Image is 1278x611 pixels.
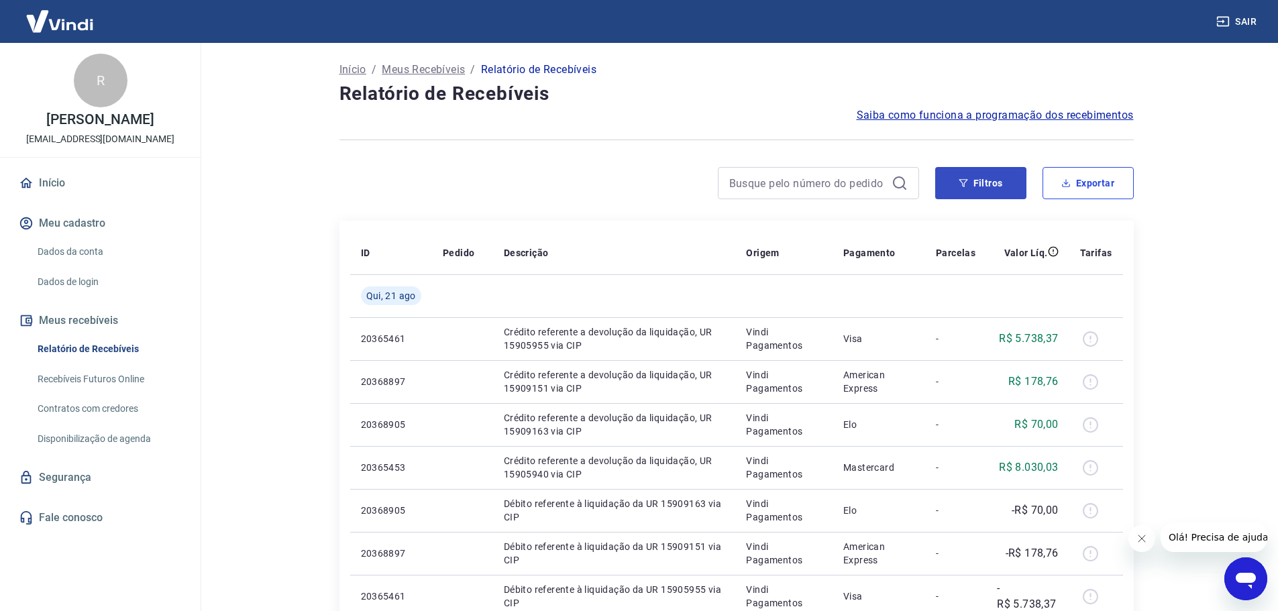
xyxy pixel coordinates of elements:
[936,504,975,517] p: -
[746,411,822,438] p: Vindi Pagamentos
[729,173,886,193] input: Busque pelo número do pedido
[504,411,725,438] p: Crédito referente a devolução da liquidação, UR 15909163 via CIP
[935,167,1026,199] button: Filtros
[32,366,184,393] a: Recebíveis Futuros Online
[366,289,416,302] span: Qui, 21 ago
[504,540,725,567] p: Débito referente à liquidação da UR 15909151 via CIP
[46,113,154,127] p: [PERSON_NAME]
[746,325,822,352] p: Vindi Pagamentos
[857,107,1134,123] a: Saiba como funciona a programação dos recebimentos
[16,168,184,198] a: Início
[32,425,184,453] a: Disponibilização de agenda
[936,590,975,603] p: -
[361,547,421,560] p: 20368897
[1008,374,1059,390] p: R$ 178,76
[936,418,975,431] p: -
[361,375,421,388] p: 20368897
[504,325,725,352] p: Crédito referente a devolução da liquidação, UR 15905955 via CIP
[504,497,725,524] p: Débito referente à liquidação da UR 15909163 via CIP
[843,504,914,517] p: Elo
[746,454,822,481] p: Vindi Pagamentos
[843,418,914,431] p: Elo
[843,368,914,395] p: American Express
[746,497,822,524] p: Vindi Pagamentos
[16,1,103,42] img: Vindi
[32,335,184,363] a: Relatório de Recebíveis
[339,62,366,78] a: Início
[1004,246,1048,260] p: Valor Líq.
[999,459,1058,476] p: R$ 8.030,03
[504,368,725,395] p: Crédito referente a devolução da liquidação, UR 15909151 via CIP
[843,461,914,474] p: Mastercard
[372,62,376,78] p: /
[1128,525,1155,552] iframe: Fechar mensagem
[361,461,421,474] p: 20365453
[504,583,725,610] p: Débito referente à liquidação da UR 15905955 via CIP
[1012,502,1059,518] p: -R$ 70,00
[936,375,975,388] p: -
[361,590,421,603] p: 20365461
[504,454,725,481] p: Crédito referente a devolução da liquidação, UR 15905940 via CIP
[1014,416,1058,433] p: R$ 70,00
[361,418,421,431] p: 20368905
[16,503,184,533] a: Fale conosco
[936,246,975,260] p: Parcelas
[936,547,975,560] p: -
[1214,9,1262,34] button: Sair
[361,504,421,517] p: 20368905
[1161,522,1267,552] iframe: Mensagem da empresa
[16,463,184,492] a: Segurança
[746,583,822,610] p: Vindi Pagamentos
[443,246,474,260] p: Pedido
[843,246,896,260] p: Pagamento
[339,80,1134,107] h4: Relatório de Recebíveis
[936,461,975,474] p: -
[74,54,127,107] div: R
[26,132,174,146] p: [EMAIL_ADDRESS][DOMAIN_NAME]
[16,306,184,335] button: Meus recebíveis
[481,62,596,78] p: Relatório de Recebíveis
[504,246,549,260] p: Descrição
[1080,246,1112,260] p: Tarifas
[32,395,184,423] a: Contratos com credores
[843,332,914,345] p: Visa
[361,332,421,345] p: 20365461
[843,590,914,603] p: Visa
[746,246,779,260] p: Origem
[746,540,822,567] p: Vindi Pagamentos
[361,246,370,260] p: ID
[936,332,975,345] p: -
[1224,557,1267,600] iframe: Botão para abrir a janela de mensagens
[32,238,184,266] a: Dados da conta
[1006,545,1059,561] p: -R$ 178,76
[1043,167,1134,199] button: Exportar
[999,331,1058,347] p: R$ 5.738,37
[16,209,184,238] button: Meu cadastro
[8,9,113,20] span: Olá! Precisa de ajuda?
[382,62,465,78] a: Meus Recebíveis
[470,62,475,78] p: /
[32,268,184,296] a: Dados de login
[746,368,822,395] p: Vindi Pagamentos
[843,540,914,567] p: American Express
